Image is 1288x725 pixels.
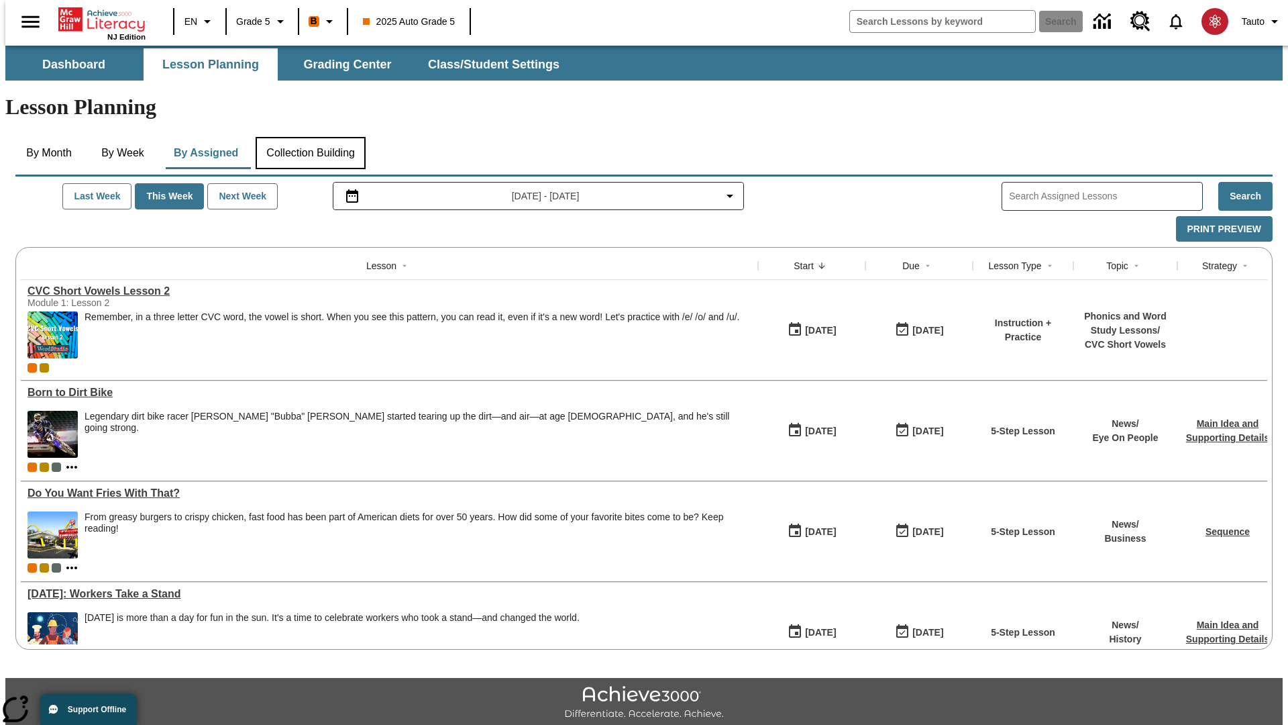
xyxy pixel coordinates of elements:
div: [DATE] [805,423,836,440]
div: OL 2025 Auto Grade 6 [52,463,61,472]
span: 2025 Auto Grade 5 [363,15,455,29]
div: Module 1: Lesson 2 [28,297,229,308]
p: 5-Step Lesson [991,626,1055,640]
div: Current Class [28,463,37,472]
p: 5-Step Lesson [991,525,1055,539]
div: Legendary dirt bike racer James "Bubba" Stewart started tearing up the dirt—and air—at age 4, and... [85,411,751,458]
svg: Collapse Date Range Filter [722,188,738,204]
span: Tauto [1242,15,1265,29]
button: Lesson Planning [144,48,278,81]
span: New 2025 class [40,363,49,373]
button: Search [1218,182,1273,211]
button: Grading Center [280,48,415,81]
div: Legendary dirt bike racer [PERSON_NAME] "Bubba" [PERSON_NAME] started tearing up the dirt—and air... [85,411,751,434]
p: Phonics and Word Study Lessons / [1080,309,1171,338]
div: From greasy burgers to crispy chicken, fast food has been part of American diets for over 50 year... [85,512,751,559]
button: Sort [1128,258,1144,274]
button: Open side menu [11,2,50,42]
p: News / [1104,518,1146,532]
button: Grade: Grade 5, Select a grade [231,9,294,34]
p: Instruction + Practice [979,316,1067,344]
div: [DATE] [912,624,943,641]
a: Sequence [1205,526,1250,537]
div: Born to Dirt Bike [28,387,751,399]
span: B [311,13,317,30]
img: A banner with a blue background shows an illustrated row of diverse men and women dressed in clot... [28,612,78,659]
button: Show more classes [64,560,80,576]
div: [DATE] [912,423,943,440]
button: Sort [814,258,830,274]
button: This Week [135,183,204,209]
div: Start [794,259,814,273]
button: Next Week [207,183,278,209]
div: From greasy burgers to crispy chicken, fast food has been part of American diets for over 50 year... [85,512,751,534]
a: Home [58,6,146,33]
button: 09/17/25: First time the lesson was available [783,318,841,343]
span: Dashboard [42,57,105,72]
button: Sort [396,258,413,274]
a: Main Idea and Supporting Details [1186,418,1269,443]
span: [DATE] - [DATE] [512,189,580,203]
button: Select a new avatar [1193,4,1236,39]
button: Select the date range menu item [339,188,739,204]
button: Show more classes [64,459,80,475]
span: EN [184,15,197,29]
div: [DATE] [805,524,836,540]
span: Current Class [28,563,37,573]
img: Motocross racer James Stewart flies through the air on his dirt bike. [28,411,78,458]
button: Sort [1042,258,1058,274]
button: Sort [920,258,936,274]
div: [DATE] [912,524,943,540]
p: News / [1109,618,1141,632]
button: 09/16/25: Last day the lesson can be accessed [890,519,948,544]
button: Language: EN, Select a language [178,9,221,34]
p: Business [1104,532,1146,546]
div: [DATE] is more than a day for fun in the sun. It's a time to celebrate workers who took a stand—a... [85,612,580,624]
div: Do You Want Fries With That? [28,487,751,499]
button: By Assigned [163,137,249,169]
div: New 2025 class [40,563,49,573]
div: [DATE] [805,322,836,339]
span: Grading Center [303,57,391,72]
p: History [1109,632,1141,646]
span: Class/Student Settings [428,57,559,72]
a: Resource Center, Will open in new tab [1122,3,1159,40]
button: Profile/Settings [1236,9,1288,34]
span: NJ Edition [107,33,146,41]
a: CVC Short Vowels Lesson 2, Lessons [28,285,751,297]
a: Do You Want Fries With That?, Lessons [28,487,751,499]
div: Topic [1106,259,1128,273]
button: By Week [89,137,156,169]
div: CVC Short Vowels Lesson 2 [28,285,751,297]
button: Collection Building [256,137,366,169]
button: 09/16/25: Last day the lesson can be accessed [890,418,948,444]
input: Search Assigned Lessons [1009,187,1202,206]
div: Current Class [28,363,37,373]
div: SubNavbar [5,48,572,81]
p: 5-Step Lesson [991,424,1055,438]
button: Print Preview [1176,216,1273,242]
div: Labor Day is more than a day for fun in the sun. It's a time to celebrate workers who took a stan... [85,612,580,659]
img: CVC Short Vowels Lesson 2. [28,311,78,358]
div: [DATE] [912,322,943,339]
img: One of the first McDonald's stores, with the iconic red sign and golden arches. [28,512,78,559]
button: By Month [15,137,83,169]
a: Main Idea and Supporting Details [1186,620,1269,644]
p: Remember, in a three letter CVC word, the vowel is short. When you see this pattern, you can read... [85,311,739,323]
span: Remember, in a three letter CVC word, the vowel is short. When you see this pattern, you can read... [85,311,739,358]
div: Lesson [366,259,396,273]
p: News / [1092,417,1158,431]
button: 09/16/25: First time the lesson was available [783,519,841,544]
button: 09/17/25: Last day the lesson can be accessed [890,318,948,343]
div: OL 2025 Auto Grade 6 [52,563,61,573]
button: Class/Student Settings [417,48,570,81]
button: 09/16/25: First time the lesson was available [783,418,841,444]
p: CVC Short Vowels [1080,338,1171,352]
div: New 2025 class [40,463,49,472]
